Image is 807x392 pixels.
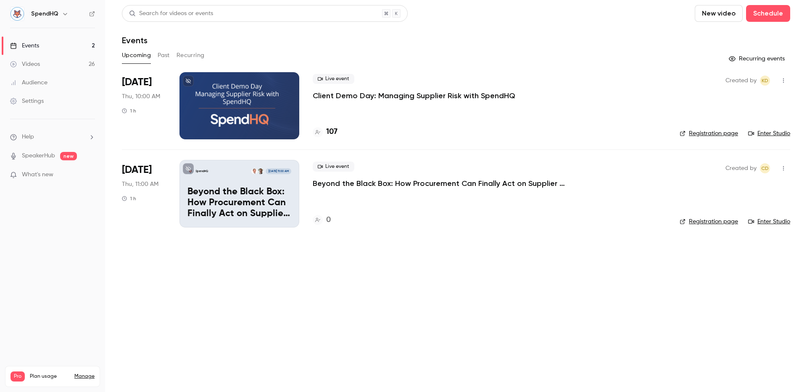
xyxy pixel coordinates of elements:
[326,214,331,226] h4: 0
[313,74,354,84] span: Live event
[122,160,166,227] div: Sep 11 Thu, 11:00 AM (America/New York)
[122,163,152,177] span: [DATE]
[313,162,354,172] span: Live event
[313,178,565,188] a: Beyond the Black Box: How Procurement Can Finally Act on Supplier Risk
[313,214,331,226] a: 0
[22,152,55,160] a: SpeakerHub
[748,217,790,226] a: Enter Studio
[187,187,291,219] p: Beyond the Black Box: How Procurement Can Finally Act on Supplier Risk
[10,133,95,141] li: help-dropdown-opener
[85,171,95,179] iframe: Noticeable Trigger
[680,217,738,226] a: Registration page
[122,72,166,139] div: Aug 28 Thu, 10:00 AM (America/New York)
[195,169,208,173] p: SpendHQ
[122,180,158,188] span: Thu, 11:00 AM
[22,170,53,179] span: What's new
[11,371,25,382] span: Pro
[10,42,39,50] div: Events
[760,163,770,173] span: Colin Daymude
[725,76,757,86] span: Created by
[266,168,291,174] span: [DATE] 11:00 AM
[122,107,136,114] div: 1 h
[179,160,299,227] a: Beyond the Black Box: How Procurement Can Finally Act on Supplier RiskSpendHQWill McNeillPierre L...
[60,152,77,160] span: new
[748,129,790,138] a: Enter Studio
[158,49,170,62] button: Past
[30,373,69,380] span: Plan usage
[122,49,151,62] button: Upcoming
[725,163,757,173] span: Created by
[760,76,770,86] span: Kelly Divine
[725,52,790,65] button: Recurring events
[129,9,213,18] div: Search for videos or events
[22,133,34,141] span: Help
[326,126,338,138] h4: 107
[122,92,160,101] span: Thu, 10:00 AM
[10,60,40,68] div: Videos
[31,10,58,18] h6: SpendHQ
[761,163,769,173] span: CD
[122,195,136,202] div: 1 h
[74,373,95,380] a: Manage
[258,168,264,174] img: Will McNeill
[680,129,738,138] a: Registration page
[122,76,152,89] span: [DATE]
[762,76,768,86] span: KD
[177,49,205,62] button: Recurring
[122,35,148,45] h1: Events
[695,5,743,22] button: New video
[313,126,338,138] a: 107
[313,91,515,101] a: Client Demo Day: Managing Supplier Risk with SpendHQ
[746,5,790,22] button: Schedule
[10,78,47,87] div: Audience
[251,168,257,174] img: Pierre Laprée
[11,7,24,21] img: SpendHQ
[10,97,44,105] div: Settings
